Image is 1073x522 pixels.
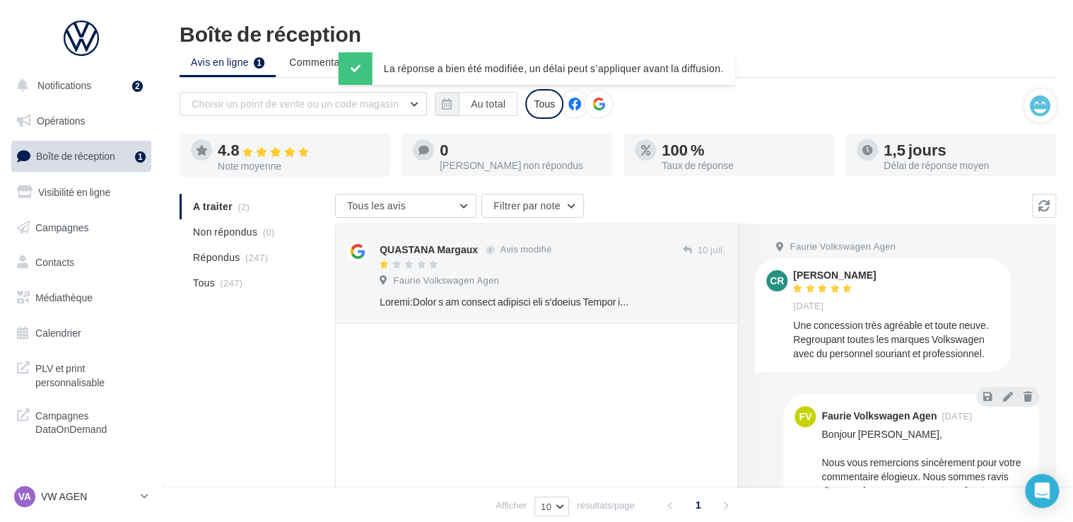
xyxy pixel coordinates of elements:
span: Choisir un point de vente ou un code magasin [192,98,399,110]
span: Tous les avis [347,199,406,211]
span: PLV et print personnalisable [35,359,146,389]
span: Tous [193,276,215,290]
div: 4.8 [218,142,379,158]
a: Campagnes [8,213,154,243]
span: Répondus [193,250,240,265]
div: Open Intercom Messenger [1025,474,1059,508]
div: Faurie Volkswagen Agen [821,411,937,421]
div: Tous [525,89,563,119]
div: Loremi:Dolor s am consect adipisci eli s'doeius Tempor in utlab e dolor mag aliqu en adminim: 0) ... [380,295,633,309]
button: Au total [435,92,517,116]
span: Avis modifié [500,244,551,255]
a: Calendrier [8,318,154,348]
span: Faurie Volkswagen Agen [790,240,896,253]
a: Médiathèque [8,283,154,313]
span: Calendrier [35,327,81,339]
span: (247) [245,252,268,263]
span: Contacts [35,256,74,268]
span: VA [18,489,31,504]
span: CR [770,274,784,288]
a: Contacts [8,248,154,277]
button: Tous les avis [335,194,476,218]
p: VW AGEN [41,489,135,504]
button: Notifications 2 [8,71,148,100]
span: 10 juil. [697,244,725,257]
button: Filtrer par note [481,194,584,218]
div: 2 [132,81,143,92]
div: 1 [135,151,146,163]
span: Notifications [37,79,91,91]
span: FV [799,410,811,424]
div: QUASTANA Margaux [380,243,478,257]
span: [DATE] [793,300,823,313]
span: (0) [263,226,275,238]
span: résultats/page [577,499,635,512]
span: Visibilité en ligne [38,186,110,198]
span: Boîte de réception [36,150,115,162]
button: 10 [534,497,569,516]
span: Commentaires [289,55,356,69]
span: Non répondus [193,225,257,239]
div: Boîte de réception [180,23,1056,44]
div: [PERSON_NAME] [793,270,876,280]
span: Campagnes [35,221,89,233]
div: 100 % [662,142,823,158]
span: (247) [220,277,242,289]
span: Campagnes DataOnDemand [35,406,146,436]
div: La réponse a bien été modifiée, un délai peut s’appliquer avant la diffusion. [339,52,735,85]
a: PLV et print personnalisable [8,353,154,395]
div: Taux de réponse [662,161,823,170]
span: [DATE] [942,412,972,421]
a: Boîte de réception1 [8,141,154,171]
span: Faurie Volkswagen Agen [393,274,499,287]
button: Au total [459,92,517,116]
a: Campagnes DataOnDemand [8,400,154,442]
div: 0 [440,142,601,158]
span: 1 [687,494,710,516]
button: Choisir un point de vente ou un code magasin [180,92,427,116]
div: Délai de réponse moyen [884,161,1045,170]
div: Une concession très agréable et toute neuve. Regroupant toutes les marques Volkswagen avec du per... [793,318,999,361]
div: 1,5 jours [884,142,1045,158]
span: Opérations [37,115,85,127]
a: Visibilité en ligne [8,178,154,207]
span: Médiathèque [35,291,93,303]
span: 10 [541,501,551,512]
div: [PERSON_NAME] non répondus [440,161,601,170]
div: Note moyenne [218,161,379,171]
a: VA VW AGEN [11,483,151,510]
span: Afficher [496,499,527,512]
a: Opérations [8,106,154,136]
